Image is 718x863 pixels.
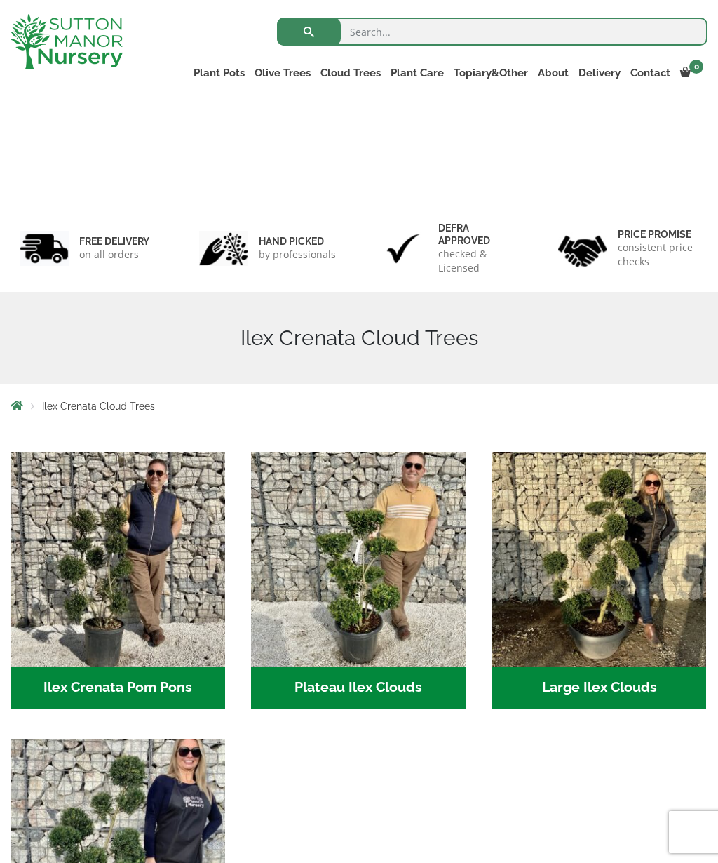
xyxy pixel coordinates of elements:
a: Plant Care [386,63,449,83]
h6: FREE DELIVERY [79,235,149,248]
img: 3.jpg [379,231,428,267]
a: Olive Trees [250,63,316,83]
a: Plant Pots [189,63,250,83]
h6: Defra approved [438,222,519,247]
nav: Breadcrumbs [11,400,707,411]
h6: hand picked [259,235,336,248]
h2: Ilex Crenata Pom Pons [11,667,225,710]
a: 0 [675,63,707,83]
input: Search... [277,18,707,46]
a: About [533,63,574,83]
h6: Price promise [618,228,698,241]
a: Contact [625,63,675,83]
h2: Large Ilex Clouds [492,667,707,710]
img: logo [11,14,123,69]
h1: Ilex Crenata Cloud Trees [11,326,707,351]
h2: Plateau Ilex Clouds [251,667,466,710]
img: 2.jpg [199,231,248,267]
img: Plateau Ilex Clouds [251,452,466,667]
a: Visit product category Plateau Ilex Clouds [251,452,466,709]
img: Ilex Crenata Pom Pons [11,452,225,667]
a: Visit product category Large Ilex Clouds [492,452,707,709]
img: 1.jpg [20,231,69,267]
a: Topiary&Other [449,63,533,83]
p: checked & Licensed [438,247,519,275]
img: 4.jpg [558,227,607,269]
a: Cloud Trees [316,63,386,83]
span: Ilex Crenata Cloud Trees [42,401,155,412]
p: consistent price checks [618,241,698,269]
p: on all orders [79,248,149,262]
a: Delivery [574,63,625,83]
span: 0 [689,60,703,74]
img: Large Ilex Clouds [492,452,707,667]
p: by professionals [259,248,336,262]
a: Visit product category Ilex Crenata Pom Pons [11,452,225,709]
